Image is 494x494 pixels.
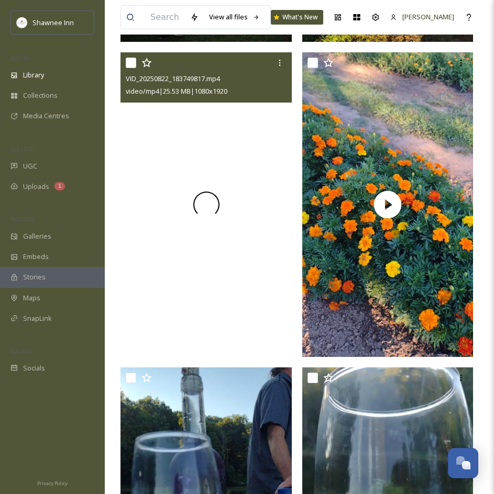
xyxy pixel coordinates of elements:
[23,182,49,192] span: Uploads
[448,448,478,478] button: Open Chat
[23,272,46,282] span: Stories
[23,111,69,121] span: Media Centres
[302,52,474,356] img: thumbnail
[23,313,52,323] span: SnapLink
[145,6,185,29] input: Search your library
[17,17,27,28] img: shawnee-300x300.jpg
[23,161,37,171] span: UGC
[385,7,459,27] a: [PERSON_NAME]
[23,91,58,100] span: Collections
[10,215,35,223] span: WIDGETS
[37,476,68,489] a: Privacy Policy
[23,293,40,303] span: Maps
[32,18,74,27] span: Shawnee Inn
[271,10,323,25] a: What's New
[10,145,33,153] span: COLLECT
[402,12,454,21] span: [PERSON_NAME]
[23,363,45,373] span: Socials
[126,74,220,83] span: VID_20250822_183749817.mp4
[23,252,49,262] span: Embeds
[10,54,29,62] span: MEDIA
[23,70,44,80] span: Library
[54,182,65,190] div: 1
[126,86,227,96] span: video/mp4 | 25.53 MB | 1080 x 1920
[23,231,51,241] span: Galleries
[10,347,31,355] span: SOCIALS
[37,480,68,487] span: Privacy Policy
[204,7,265,27] a: View all files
